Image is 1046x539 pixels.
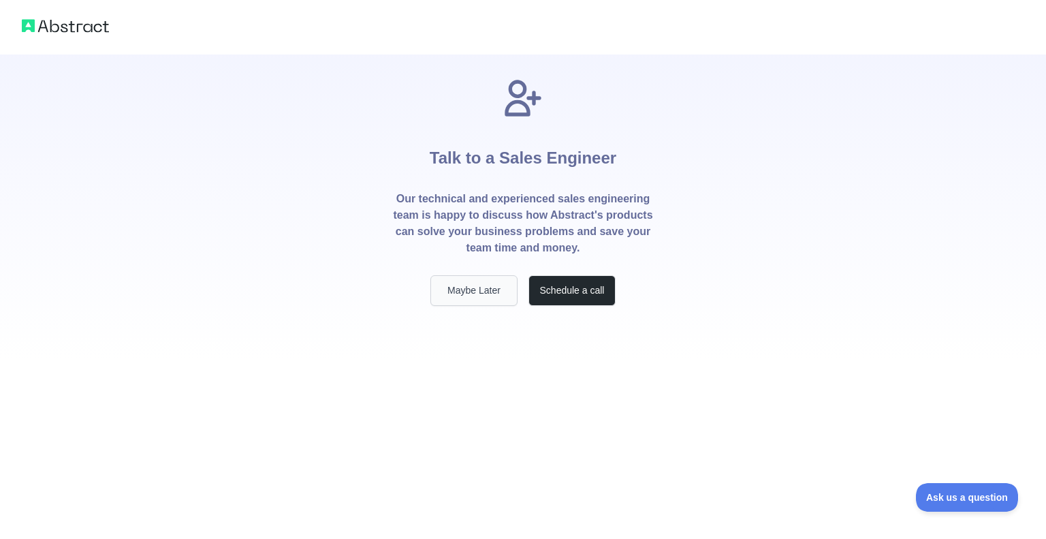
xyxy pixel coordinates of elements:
h1: Talk to a Sales Engineer [430,120,616,191]
img: Abstract logo [22,16,109,35]
button: Schedule a call [528,275,616,306]
button: Maybe Later [430,275,518,306]
iframe: Toggle Customer Support [916,483,1019,512]
p: Our technical and experienced sales engineering team is happy to discuss how Abstract's products ... [392,191,654,256]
